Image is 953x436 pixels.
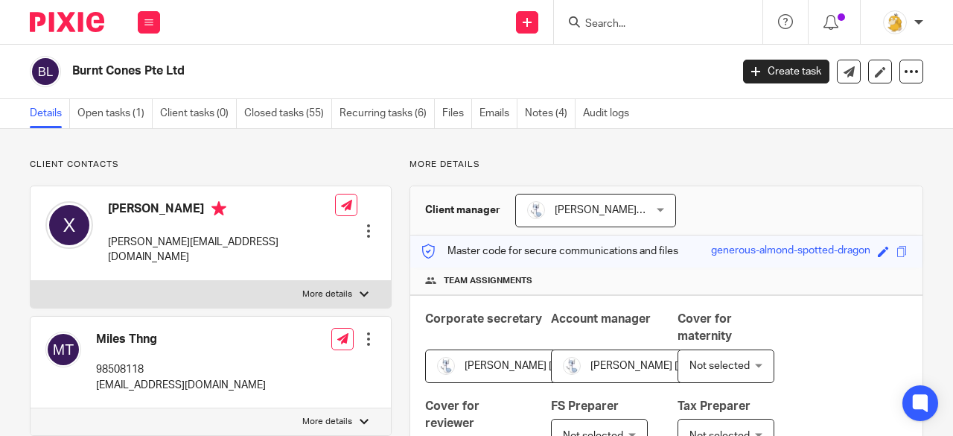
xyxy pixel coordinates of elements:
[244,99,332,128] a: Closed tasks (55)
[525,99,576,128] a: Notes (4)
[72,63,591,79] h2: Burnt Cones Pte Ltd
[527,201,545,219] img: images.jfif
[30,56,61,87] img: svg%3E
[96,378,266,393] p: [EMAIL_ADDRESS][DOMAIN_NAME]
[45,201,93,249] img: svg%3E
[678,400,750,412] span: Tax Preparer
[551,313,651,325] span: Account manager
[425,313,542,325] span: Corporate secretary
[437,357,455,375] img: images.jfif
[108,201,335,220] h4: [PERSON_NAME]
[302,288,352,300] p: More details
[555,205,721,215] span: [PERSON_NAME] [PERSON_NAME]
[563,357,581,375] img: images.jfif
[678,313,732,342] span: Cover for maternity
[583,99,637,128] a: Audit logs
[30,99,70,128] a: Details
[584,18,718,31] input: Search
[425,400,479,429] span: Cover for reviewer
[30,12,104,32] img: Pixie
[30,159,392,171] p: Client contacts
[551,400,619,412] span: FS Preparer
[479,99,517,128] a: Emails
[421,244,678,259] p: Master code for secure communications and files
[340,99,435,128] a: Recurring tasks (6)
[96,362,266,377] p: 98508118
[409,159,923,171] p: More details
[465,361,631,371] span: [PERSON_NAME] [PERSON_NAME]
[211,201,226,216] i: Primary
[108,235,335,265] p: [PERSON_NAME][EMAIL_ADDRESS][DOMAIN_NAME]
[743,60,829,83] a: Create task
[442,99,472,128] a: Files
[689,361,750,371] span: Not selected
[302,416,352,428] p: More details
[590,361,756,371] span: [PERSON_NAME] [PERSON_NAME]
[96,332,266,347] h4: Miles Thng
[425,203,500,218] h3: Client manager
[444,275,532,287] span: Team assignments
[45,332,81,367] img: svg%3E
[77,99,153,128] a: Open tasks (1)
[160,99,237,128] a: Client tasks (0)
[883,10,907,34] img: MicrosoftTeams-image.png
[711,243,870,260] div: generous-almond-spotted-dragon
